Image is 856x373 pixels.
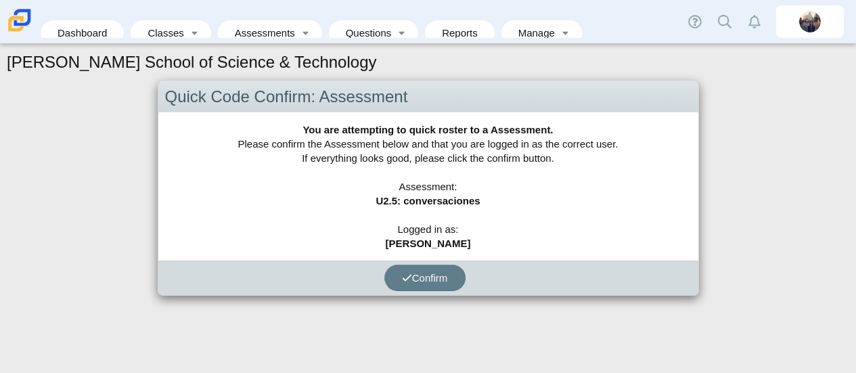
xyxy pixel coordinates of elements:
[225,20,296,45] a: Assessments
[740,7,769,37] a: Alerts
[7,51,377,74] h1: [PERSON_NAME] School of Science & Technology
[336,20,392,45] a: Questions
[799,11,821,32] img: britta.barnhart.NdZ84j
[47,20,117,45] a: Dashboard
[432,20,488,45] a: Reports
[556,20,575,45] a: Toggle expanded
[5,25,34,37] a: Carmen School of Science & Technology
[137,20,185,45] a: Classes
[386,238,471,249] b: [PERSON_NAME]
[402,272,448,284] span: Confirm
[392,20,411,45] a: Toggle expanded
[302,124,553,135] b: You are attempting to quick roster to a Assessment.
[508,20,556,45] a: Manage
[384,265,466,291] button: Confirm
[376,195,480,206] b: U2.5: conversaciones
[5,6,34,35] img: Carmen School of Science & Technology
[158,81,698,113] div: Quick Code Confirm: Assessment
[296,20,315,45] a: Toggle expanded
[776,5,844,38] a: britta.barnhart.NdZ84j
[185,20,204,45] a: Toggle expanded
[158,112,698,261] div: Please confirm the Assessment below and that you are logged in as the correct user. If everything...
